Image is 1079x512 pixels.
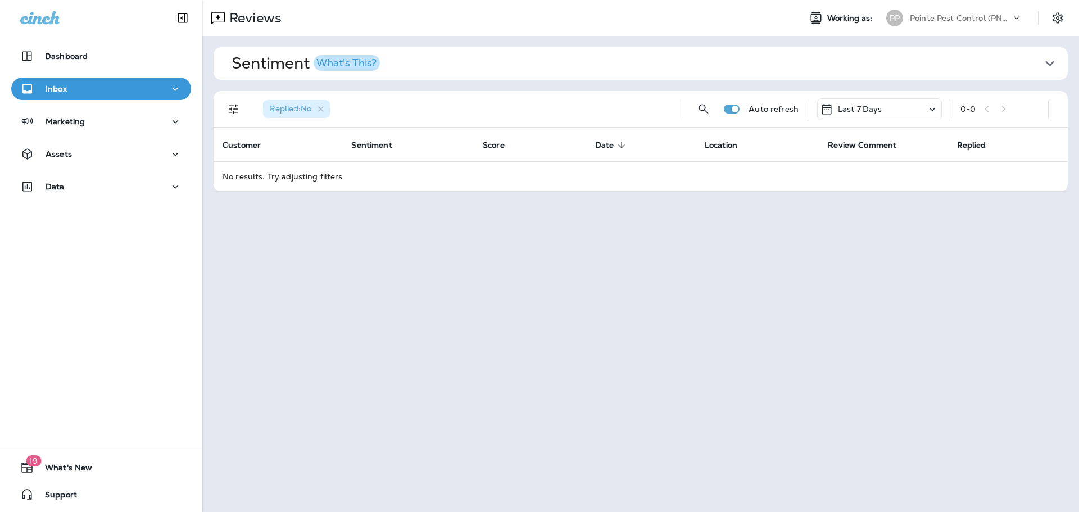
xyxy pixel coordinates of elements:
[828,140,911,150] span: Review Comment
[838,105,882,114] p: Last 7 Days
[957,140,1001,150] span: Replied
[46,84,67,93] p: Inbox
[225,10,282,26] p: Reviews
[314,55,380,71] button: What's This?
[11,45,191,67] button: Dashboard
[223,141,261,150] span: Customer
[223,98,245,120] button: Filters
[351,141,392,150] span: Sentiment
[705,141,737,150] span: Location
[46,182,65,191] p: Data
[483,141,505,150] span: Score
[34,490,77,504] span: Support
[11,143,191,165] button: Assets
[263,100,330,118] div: Replied:No
[223,140,275,150] span: Customer
[886,10,903,26] div: PP
[827,13,875,23] span: Working as:
[270,103,311,114] span: Replied : No
[749,105,799,114] p: Auto refresh
[223,47,1077,80] button: SentimentWhat's This?
[316,58,377,68] div: What's This?
[595,140,629,150] span: Date
[595,141,614,150] span: Date
[167,7,198,29] button: Collapse Sidebar
[828,141,896,150] span: Review Comment
[960,105,976,114] div: 0 - 0
[11,483,191,506] button: Support
[45,52,88,61] p: Dashboard
[34,463,92,477] span: What's New
[1048,8,1068,28] button: Settings
[910,13,1011,22] p: Pointe Pest Control (PNW)
[232,54,380,73] h1: Sentiment
[483,140,519,150] span: Score
[11,110,191,133] button: Marketing
[957,141,986,150] span: Replied
[26,455,41,466] span: 19
[11,175,191,198] button: Data
[11,78,191,100] button: Inbox
[705,140,752,150] span: Location
[46,149,72,158] p: Assets
[214,161,1068,191] td: No results. Try adjusting filters
[46,117,85,126] p: Marketing
[692,98,715,120] button: Search Reviews
[351,140,406,150] span: Sentiment
[11,456,191,479] button: 19What's New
